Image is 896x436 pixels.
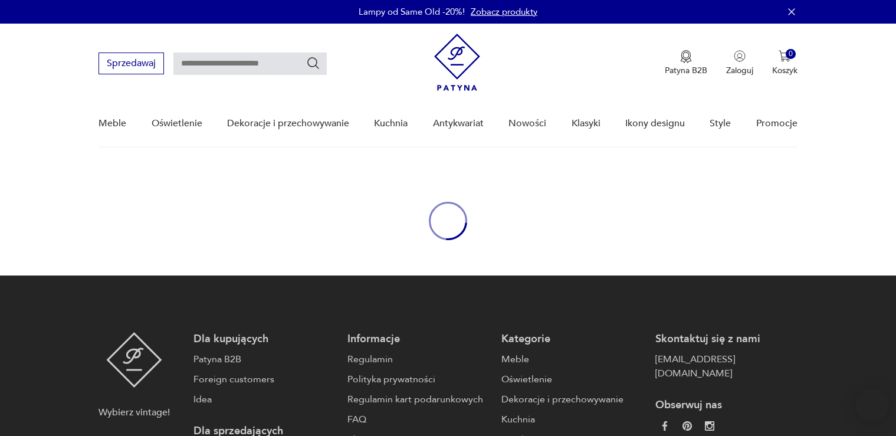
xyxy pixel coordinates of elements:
[193,392,336,407] a: Idea
[434,34,480,91] img: Patyna - sklep z meblami i dekoracjami vintage
[665,65,707,76] p: Patyna B2B
[705,421,714,431] img: c2fd9cf7f39615d9d6839a72ae8e59e5.webp
[655,332,797,346] p: Skontaktuj się z nami
[665,50,707,76] button: Patyna B2B
[625,101,685,146] a: Ikony designu
[779,50,790,62] img: Ikona koszyka
[99,60,164,68] a: Sprzedawaj
[680,50,692,63] img: Ikona medalu
[710,101,731,146] a: Style
[347,332,490,346] p: Informacje
[501,412,644,427] a: Kuchnia
[786,49,796,59] div: 0
[655,398,797,412] p: Obserwuj nas
[374,101,408,146] a: Kuchnia
[572,101,600,146] a: Klasyki
[682,421,692,431] img: 37d27d81a828e637adc9f9cb2e3d3a8a.webp
[99,405,170,419] p: Wybierz vintage!
[772,50,797,76] button: 0Koszyk
[193,352,336,366] a: Patyna B2B
[501,392,644,407] a: Dekoracje i przechowywanie
[501,332,644,346] p: Kategorie
[856,389,889,422] iframe: Smartsupp widget button
[347,352,490,366] a: Regulamin
[193,332,336,346] p: Dla kupujących
[734,50,746,62] img: Ikonka użytkownika
[433,101,484,146] a: Antykwariat
[772,65,797,76] p: Koszyk
[193,372,336,386] a: Foreign customers
[655,352,797,381] a: [EMAIL_ADDRESS][DOMAIN_NAME]
[508,101,546,146] a: Nowości
[726,50,753,76] button: Zaloguj
[347,412,490,427] a: FAQ
[359,6,465,18] p: Lampy od Same Old -20%!
[347,372,490,386] a: Polityka prywatności
[501,372,644,386] a: Oświetlenie
[99,53,164,74] button: Sprzedawaj
[660,421,669,431] img: da9060093f698e4c3cedc1453eec5031.webp
[99,101,126,146] a: Meble
[152,101,202,146] a: Oświetlenie
[106,332,162,388] img: Patyna - sklep z meblami i dekoracjami vintage
[756,101,797,146] a: Promocje
[471,6,537,18] a: Zobacz produkty
[501,352,644,366] a: Meble
[726,65,753,76] p: Zaloguj
[227,101,349,146] a: Dekoracje i przechowywanie
[347,392,490,407] a: Regulamin kart podarunkowych
[306,56,320,70] button: Szukaj
[665,50,707,76] a: Ikona medaluPatyna B2B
